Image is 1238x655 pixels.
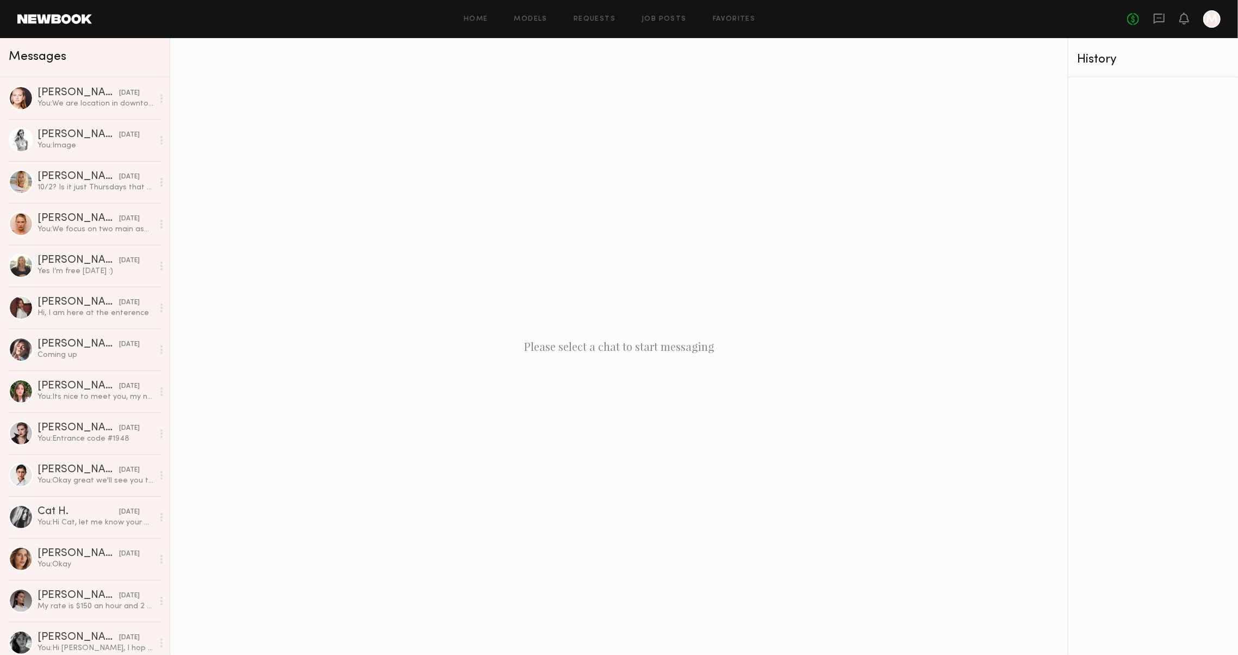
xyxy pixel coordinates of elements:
div: You: Okay [38,559,153,570]
div: You: Hi [PERSON_NAME], I hop you are well :) I just wanted to see if your available [DATE] (5/20)... [38,643,153,653]
div: [DATE] [119,381,140,392]
div: [DATE] [119,298,140,308]
div: [PERSON_NAME] [38,297,119,308]
div: [PERSON_NAME] [38,590,119,601]
div: [DATE] [119,465,140,475]
div: My rate is $150 an hour and 2 hours minimum [38,601,153,611]
a: Job Posts [642,16,687,23]
a: Favorites [713,16,756,23]
div: [PERSON_NAME] [38,213,119,224]
div: History [1077,53,1229,66]
div: You: We focus on two main aspects: first, the online portfolio. When candidates arrive, they ofte... [38,224,153,234]
a: Requests [574,16,615,23]
div: [PERSON_NAME] [38,381,119,392]
div: Please select a chat to start messaging [170,38,1068,655]
div: Coming up [38,350,153,360]
div: Hi, I am here at the enterence [38,308,153,318]
div: [DATE] [119,339,140,350]
div: [DATE] [119,507,140,517]
div: You: Image [38,140,153,151]
div: [DATE] [119,130,140,140]
div: [PERSON_NAME] [38,255,119,266]
div: Yes I’m free [DATE] :) [38,266,153,276]
div: [DATE] [119,549,140,559]
div: 10/2? Is it just Thursdays that you have available? If so would the 9th or 16th work? [38,182,153,193]
div: [DATE] [119,214,140,224]
div: Cat H. [38,506,119,517]
a: Models [514,16,548,23]
div: [DATE] [119,423,140,434]
div: You: Its nice to meet you, my name is [PERSON_NAME] and I am the Head Designer at Blue B Collecti... [38,392,153,402]
div: You: Okay great we'll see you then [38,475,153,486]
div: [PERSON_NAME] [38,88,119,98]
div: [PERSON_NAME] [38,632,119,643]
div: [PERSON_NAME] [38,171,119,182]
a: M [1203,10,1221,28]
div: You: We are location in downtown near [GEOGRAPHIC_DATA] [38,98,153,109]
div: [DATE] [119,591,140,601]
div: [PERSON_NAME] [38,548,119,559]
div: [DATE] [119,172,140,182]
a: Home [464,16,488,23]
div: [PERSON_NAME] [38,339,119,350]
span: Messages [9,51,66,63]
div: You: Hi Cat, let me know your availability [38,517,153,528]
div: [PERSON_NAME] [38,465,119,475]
div: You: Entrance code #1948 [38,434,153,444]
div: [PERSON_NAME] [38,129,119,140]
div: [DATE] [119,633,140,643]
div: [DATE] [119,88,140,98]
div: [DATE] [119,256,140,266]
div: [PERSON_NAME] [38,423,119,434]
